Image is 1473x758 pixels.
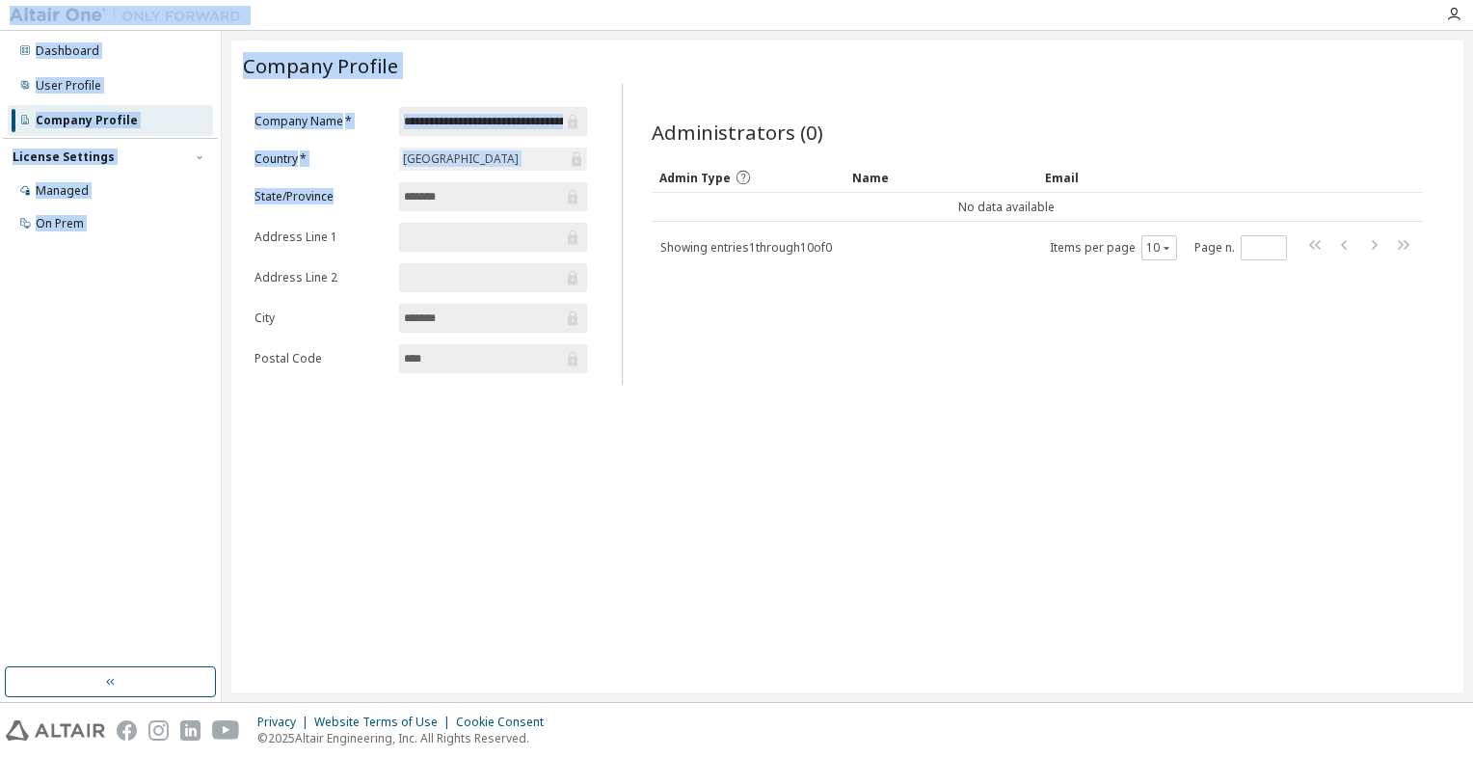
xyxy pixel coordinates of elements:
span: Page n. [1194,235,1287,260]
img: instagram.svg [148,720,169,741]
img: facebook.svg [117,720,137,741]
span: Admin Type [659,170,731,186]
div: License Settings [13,149,115,165]
div: Email [1045,162,1222,193]
div: [GEOGRAPHIC_DATA] [399,148,587,171]
label: State/Province [254,189,388,204]
label: Postal Code [254,351,388,366]
div: [GEOGRAPHIC_DATA] [400,149,522,170]
span: Showing entries 1 through 10 of 0 [660,239,832,256]
span: Administrators (0) [652,119,823,146]
button: 10 [1146,240,1172,256]
div: Name [852,162,1030,193]
label: City [254,311,388,326]
div: Website Terms of Use [314,715,456,730]
div: Managed [36,183,89,199]
img: Altair One [10,6,251,25]
label: Company Name [254,114,388,129]
img: altair_logo.svg [6,720,105,741]
td: No data available [652,193,1361,222]
div: Company Profile [36,113,138,128]
label: Address Line 2 [254,270,388,285]
img: linkedin.svg [180,720,201,741]
label: Address Line 1 [254,230,388,245]
span: Company Profile [243,52,398,79]
img: youtube.svg [212,720,240,741]
label: Country [254,151,388,167]
div: On Prem [36,216,84,231]
div: Dashboard [36,43,99,59]
div: Cookie Consent [456,715,555,730]
div: User Profile [36,78,101,94]
div: Privacy [257,715,314,730]
p: © 2025 Altair Engineering, Inc. All Rights Reserved. [257,730,555,746]
span: Items per page [1050,235,1177,260]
